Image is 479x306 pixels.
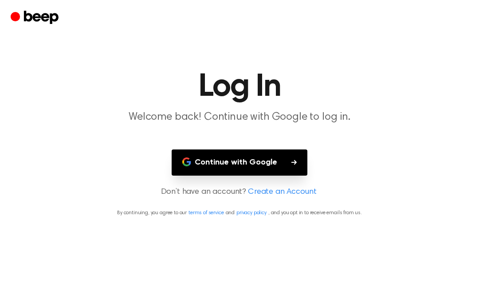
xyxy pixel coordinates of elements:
[11,209,468,217] p: By continuing, you agree to our and , and you opt in to receive emails from us.
[188,210,224,216] a: terms of service
[172,149,307,176] button: Continue with Google
[11,186,468,198] p: Don’t have an account?
[248,186,316,198] a: Create an Account
[69,110,410,125] p: Welcome back! Continue with Google to log in.
[12,71,467,103] h1: Log In
[236,210,267,216] a: privacy policy
[11,9,61,27] a: Beep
